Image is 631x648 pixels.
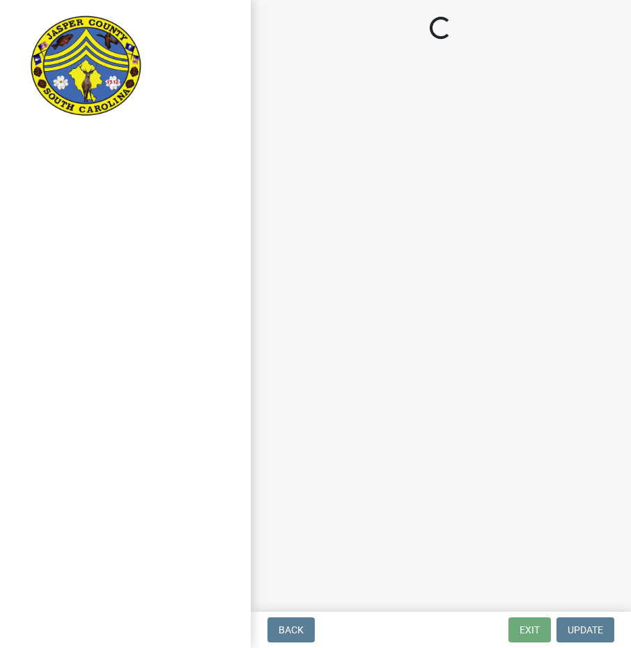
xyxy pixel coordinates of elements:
[556,617,614,642] button: Update
[28,15,144,119] img: Jasper County, South Carolina
[568,624,603,635] span: Update
[508,617,551,642] button: Exit
[267,617,315,642] button: Back
[279,624,304,635] span: Back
